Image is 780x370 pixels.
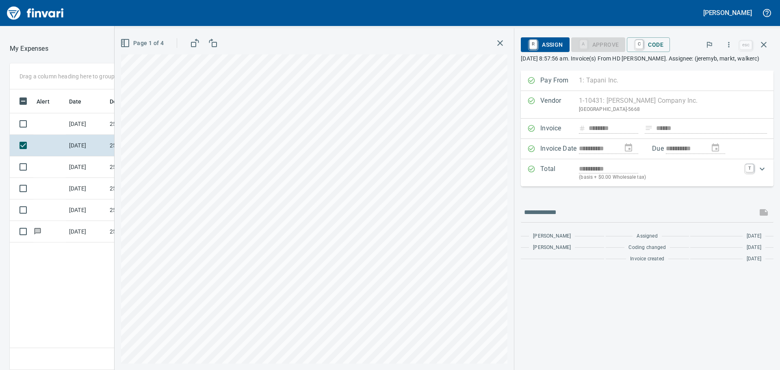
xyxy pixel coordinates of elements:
[747,244,761,252] span: [DATE]
[106,135,180,156] td: 251506
[637,232,657,240] span: Assigned
[5,3,66,23] img: Finvari
[66,199,106,221] td: [DATE]
[635,40,643,49] a: C
[37,97,60,106] span: Alert
[106,113,180,135] td: 251506
[521,37,569,52] button: RAssign
[119,36,167,51] button: Page 1 of 4
[701,6,754,19] button: [PERSON_NAME]
[571,41,626,48] div: Coding Required
[37,97,50,106] span: Alert
[738,35,773,54] span: Close invoice
[521,54,773,63] p: [DATE] 8:57:56 am. Invoice(s) From HD [PERSON_NAME]. Assignee: (jeremyb, markt, walkerc)
[533,232,571,240] span: [PERSON_NAME]
[628,244,665,252] span: Coding changed
[579,173,741,182] p: (basis + $0.00 Wholesale tax)
[106,221,180,242] td: 251506.8129
[740,41,752,50] a: esc
[66,221,106,242] td: [DATE]
[745,164,754,172] a: T
[630,255,664,263] span: Invoice created
[69,97,82,106] span: Date
[747,232,761,240] span: [DATE]
[66,156,106,178] td: [DATE]
[19,72,139,80] p: Drag a column heading here to group the table
[106,156,180,178] td: 251513
[529,40,537,49] a: R
[747,255,761,263] span: [DATE]
[703,9,752,17] h5: [PERSON_NAME]
[700,36,718,54] button: Flag
[110,97,151,106] span: Description
[10,44,48,54] p: My Expenses
[527,38,563,52] span: Assign
[10,44,48,54] nav: breadcrumb
[633,38,663,52] span: Code
[720,36,738,54] button: More
[106,199,180,221] td: 251513
[33,229,42,234] span: Has messages
[66,178,106,199] td: [DATE]
[110,97,140,106] span: Description
[66,135,106,156] td: [DATE]
[521,159,773,186] div: Expand
[754,203,773,222] span: This records your message into the invoice and notifies anyone mentioned
[122,38,164,48] span: Page 1 of 4
[533,244,571,252] span: [PERSON_NAME]
[540,164,579,182] p: Total
[66,113,106,135] td: [DATE]
[627,37,670,52] button: CCode
[69,97,92,106] span: Date
[106,178,180,199] td: 251513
